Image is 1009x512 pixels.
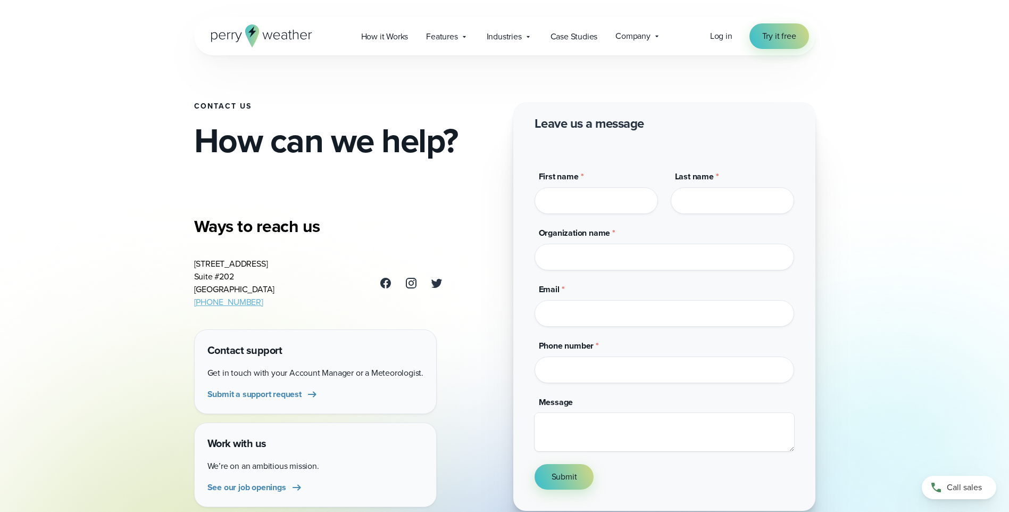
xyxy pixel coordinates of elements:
span: Call sales [947,481,982,494]
span: Case Studies [551,30,598,43]
span: First name [539,170,579,183]
a: How it Works [352,26,418,47]
h4: Contact support [207,343,423,358]
span: Phone number [539,340,594,352]
a: Submit a support request [207,388,319,401]
span: See our job openings [207,481,286,494]
p: Get in touch with your Account Manager or a Meteorologist. [207,367,423,379]
p: We’re on an ambitious mission. [207,460,423,473]
a: Try it free [749,23,809,49]
span: Organization name [539,227,611,239]
a: Log in [710,30,732,43]
span: Message [539,396,573,408]
h1: Contact Us [194,102,496,111]
span: Company [615,30,651,43]
h2: Leave us a message [535,115,644,132]
span: Submit a support request [207,388,302,401]
h2: How can we help? [194,123,496,158]
span: Submit [552,470,577,483]
span: Industries [487,30,522,43]
span: Email [539,283,560,295]
h3: Ways to reach us [194,216,443,237]
a: Call sales [922,476,996,499]
span: Log in [710,30,732,42]
button: Submit [535,464,594,490]
address: [STREET_ADDRESS] Suite #202 [GEOGRAPHIC_DATA] [194,258,275,309]
span: Features [426,30,457,43]
h4: Work with us [207,436,423,451]
a: See our job openings [207,481,303,494]
a: [PHONE_NUMBER] [194,296,263,308]
a: Case Studies [541,26,607,47]
span: Try it free [762,30,796,43]
span: How it Works [361,30,408,43]
span: Last name [675,170,714,183]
